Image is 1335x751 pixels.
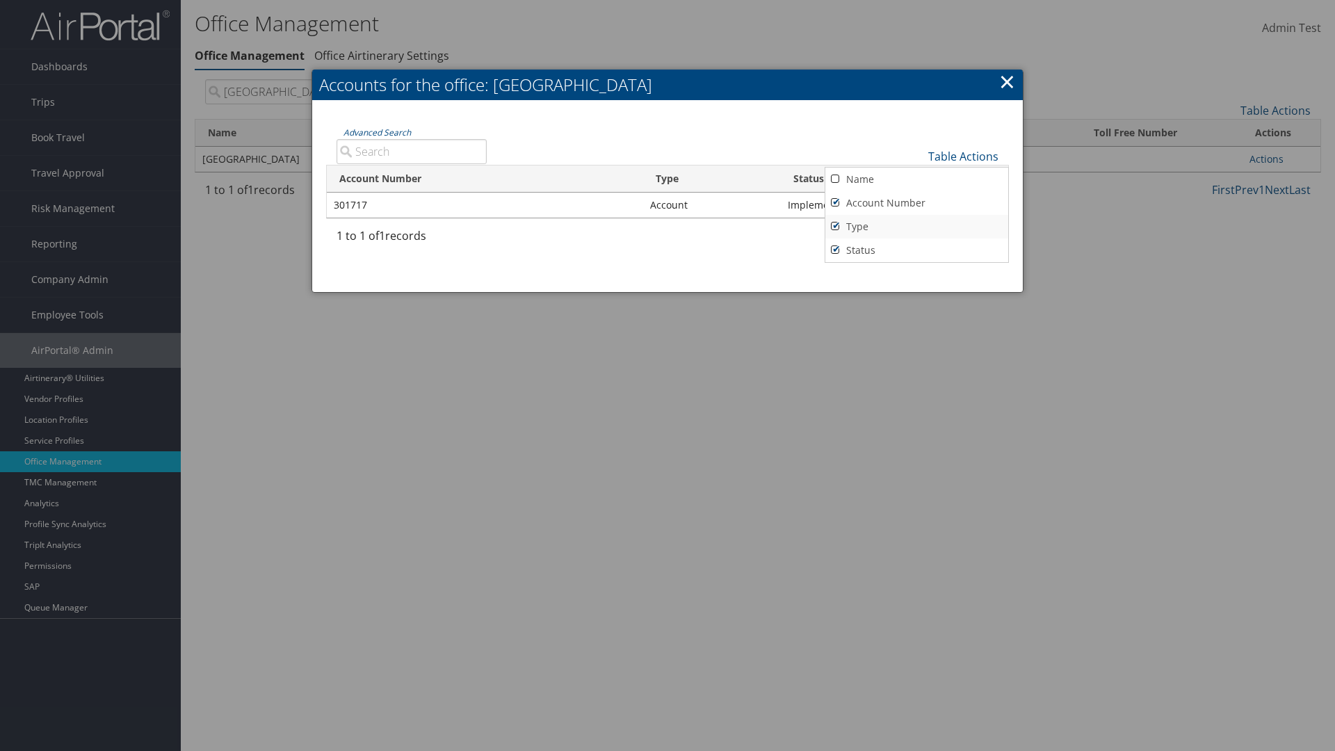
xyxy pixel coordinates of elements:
th: Account Number: activate to sort column ascending [327,165,643,193]
a: Name [825,168,1008,191]
td: Implementing [781,193,1008,218]
a: Advanced Search [343,127,411,138]
a: Type [825,215,1008,239]
span: 1 [379,228,385,243]
a: × [999,67,1015,95]
h2: Accounts for the office: [GEOGRAPHIC_DATA] [312,70,1023,100]
td: Account [643,193,781,218]
th: Status: activate to sort column ascending [781,165,1008,193]
a: Table Actions [928,149,998,164]
a: Status [825,239,1008,262]
a: Account Number [825,191,1008,215]
td: 301717 [327,193,643,218]
th: Type: activate to sort column ascending [643,165,781,193]
div: 1 to 1 of records [337,227,487,251]
input: Advanced Search [337,139,487,164]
